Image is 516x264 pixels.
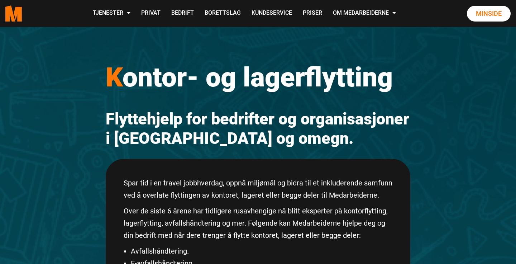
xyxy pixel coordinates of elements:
[106,61,123,93] span: K
[131,245,392,257] li: Avfallshåndtering.
[297,1,328,26] a: Priser
[166,1,199,26] a: Bedrift
[136,1,166,26] a: Privat
[106,109,410,148] h2: Flyttehjelp for bedrifter og organisasjoner i [GEOGRAPHIC_DATA] og omegn.
[124,177,392,201] p: Spar tid i en travel jobbhverdag, oppnå miljømål og bidra til et inkluderende samfunn ved å overl...
[467,6,511,22] a: Minside
[106,61,410,93] h1: ontor- og lagerflytting
[328,1,401,26] a: Om Medarbeiderne
[246,1,297,26] a: Kundeservice
[199,1,246,26] a: Borettslag
[124,205,392,241] p: Over de siste 6 årene har tidligere rusavhengige nå blitt eksperter på kontorflytting, lagerflytt...
[87,1,136,26] a: Tjenester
